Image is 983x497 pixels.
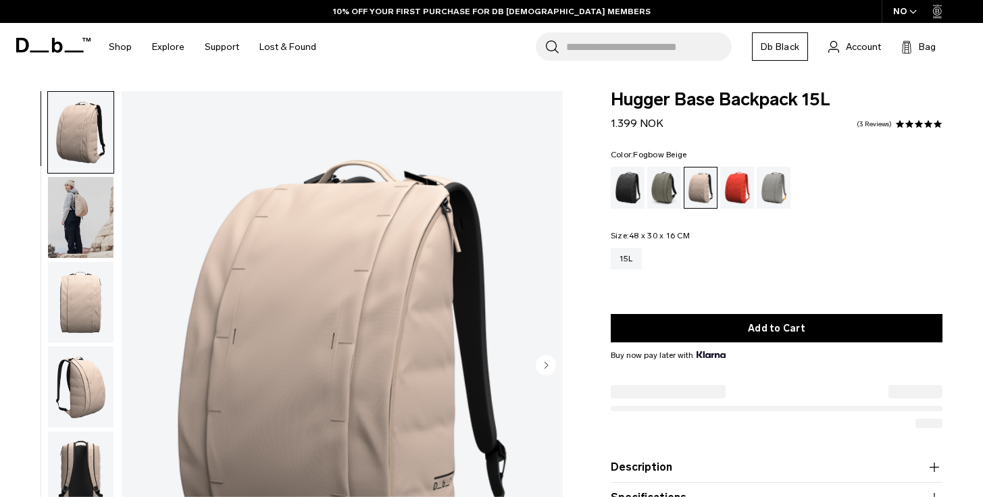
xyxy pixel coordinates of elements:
a: Fogbow Beige [684,167,717,209]
a: Falu Red [720,167,754,209]
span: Account [846,40,881,54]
img: Hugger Base Backpack 15L Fogbow Beige [48,346,114,427]
nav: Main Navigation [99,23,326,71]
a: Shop [109,23,132,71]
a: Support [205,23,239,71]
img: Hugger Base Backpack 15L Fogbow Beige [48,92,114,173]
a: Explore [152,23,184,71]
a: Forest Green [647,167,681,209]
span: Fogbow Beige [633,150,686,159]
button: Hugger Base Backpack 15L Fogbow Beige [47,346,114,428]
legend: Color: [611,151,687,159]
a: Lost & Found [259,23,316,71]
a: 3 reviews [857,121,892,128]
span: Bag [919,40,936,54]
button: Add to Cart [611,314,942,342]
legend: Size: [611,232,690,240]
button: Next slide [536,355,556,378]
span: 48 x 30 x 16 CM [629,231,690,240]
span: 1.399 NOK [611,117,663,130]
button: Hugger Base Backpack 15L Fogbow Beige [47,176,114,259]
img: {"height" => 20, "alt" => "Klarna"} [697,351,726,358]
button: Hugger Base Backpack 15L Fogbow Beige [47,261,114,344]
a: 15L [611,248,642,269]
a: Black Out [611,167,645,209]
a: Db Black [752,32,808,61]
img: Hugger Base Backpack 15L Fogbow Beige [48,262,114,343]
button: Hugger Base Backpack 15L Fogbow Beige [47,91,114,174]
button: Bag [901,38,936,55]
span: Hugger Base Backpack 15L [611,91,942,109]
a: Account [828,38,881,55]
a: Sand Grey [757,167,790,209]
span: Buy now pay later with [611,349,726,361]
img: Hugger Base Backpack 15L Fogbow Beige [48,177,114,258]
a: 10% OFF YOUR FIRST PURCHASE FOR DB [DEMOGRAPHIC_DATA] MEMBERS [333,5,651,18]
button: Description [611,459,942,475]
